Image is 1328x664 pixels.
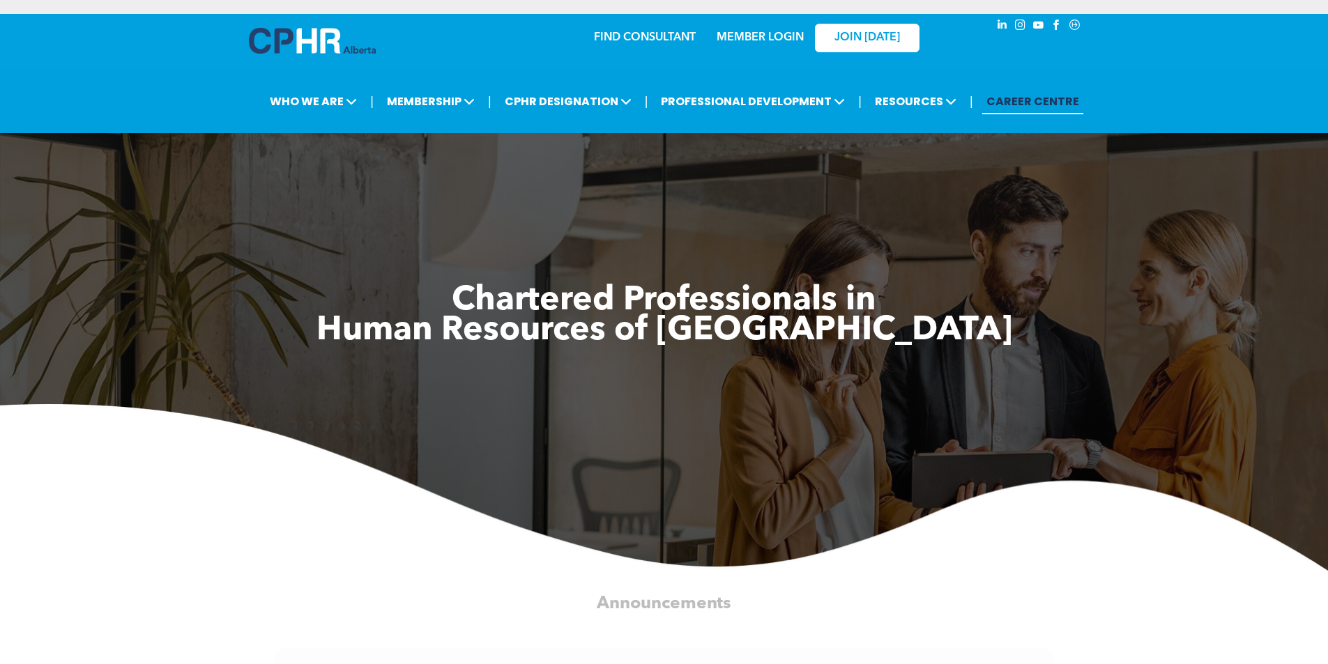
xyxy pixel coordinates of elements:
[1067,17,1083,36] a: Social network
[1013,17,1028,36] a: instagram
[370,87,374,116] li: |
[871,88,961,114] span: RESOURCES
[717,32,804,43] a: MEMBER LOGIN
[452,284,876,318] span: Chartered Professionals in
[383,88,479,114] span: MEMBERSHIP
[316,314,1012,348] span: Human Resources of [GEOGRAPHIC_DATA]
[645,87,648,116] li: |
[657,88,849,114] span: PROFESSIONAL DEVELOPMENT
[1049,17,1064,36] a: facebook
[249,28,376,54] img: A blue and white logo for cp alberta
[597,594,731,612] span: Announcements
[501,88,636,114] span: CPHR DESIGNATION
[858,87,862,116] li: |
[815,24,919,52] a: JOIN [DATE]
[594,32,696,43] a: FIND CONSULTANT
[982,88,1083,114] a: CAREER CENTRE
[488,87,491,116] li: |
[970,87,973,116] li: |
[1031,17,1046,36] a: youtube
[834,31,900,45] span: JOIN [DATE]
[266,88,361,114] span: WHO WE ARE
[995,17,1010,36] a: linkedin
